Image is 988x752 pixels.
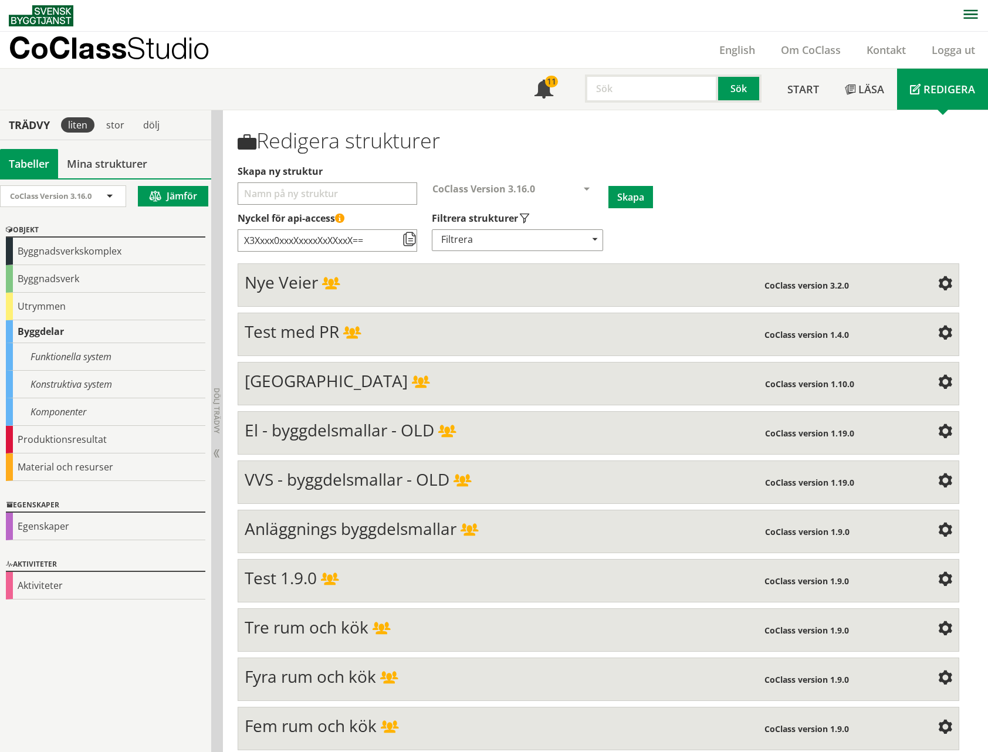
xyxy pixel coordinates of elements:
span: Delad struktur [380,672,398,685]
button: Jämför [138,186,208,206]
div: Komponenter [6,398,205,426]
span: Läsa [858,82,884,96]
div: Utrymmen [6,293,205,320]
div: Konstruktiva system [6,371,205,398]
span: Studio [127,31,209,65]
div: Aktiviteter [6,558,205,572]
a: 11 [522,69,566,110]
div: Filtrera [432,229,603,251]
input: Nyckel till åtkomststruktur via API (kräver API-licensabonnemang) [238,229,417,252]
span: Inställningar [938,376,952,390]
span: Test 1.9.0 [245,567,317,589]
div: Byggdelar [6,320,205,343]
span: Inställningar [938,672,952,686]
span: Test med PR [245,320,339,343]
a: Mina strukturer [58,149,156,178]
div: Funktionella system [6,343,205,371]
span: CoClass Version 3.16.0 [10,191,92,201]
div: stor [99,117,131,133]
span: El - byggdelsmallar - OLD [245,419,434,441]
span: CoClass version 1.19.0 [765,428,854,439]
span: [GEOGRAPHIC_DATA] [245,370,408,392]
input: Välj ett namn för att skapa en ny struktur Välj vilka typer av strukturer som ska visas i din str... [238,182,417,205]
span: Inställningar [938,622,952,636]
span: CoClass version 1.4.0 [764,329,849,340]
span: Inställningar [938,721,952,735]
a: Kontakt [854,43,919,57]
span: Nye Veier [245,271,318,293]
button: Sök [718,74,762,103]
span: Delad struktur [322,278,340,291]
a: English [706,43,768,57]
span: Delad struktur [438,426,456,439]
a: Start [774,69,832,110]
div: Objekt [6,223,205,238]
input: Sök [585,74,718,103]
span: Fyra rum och kök [245,665,376,687]
span: CoClass version 1.9.0 [764,723,849,734]
span: Inställningar [938,573,952,587]
div: Produktionsresultat [6,426,205,453]
span: CoClass version 1.19.0 [765,477,854,488]
a: Läsa [832,69,897,110]
span: Inställningar [938,327,952,341]
span: Delad struktur [381,721,398,734]
div: Byggnadsverkskomplex [6,238,205,265]
span: CoClass version 3.2.0 [764,280,849,291]
span: Dölj trädvy [212,388,222,433]
label: Välj ett namn för att skapa en ny struktur [238,165,959,178]
button: Skapa [608,186,653,208]
span: Delad struktur [321,574,339,587]
div: Egenskaper [6,499,205,513]
div: Välj CoClass-version för att skapa en ny struktur [423,182,608,212]
a: Logga ut [919,43,988,57]
span: VVS - byggdelsmallar - OLD [245,468,449,490]
span: CoClass Version 3.16.0 [432,182,535,195]
span: Kopiera [402,233,417,247]
span: CoClass version 1.9.0 [764,575,849,587]
span: CoClass version 1.9.0 [764,625,849,636]
span: CoClass version 1.9.0 [764,674,849,685]
span: Tre rum och kök [245,616,368,638]
div: liten [61,117,94,133]
img: Svensk Byggtjänst [9,5,73,26]
span: CoClass version 1.10.0 [765,378,854,389]
span: Fem rum och kök [245,714,377,737]
span: Inställningar [938,475,952,489]
span: Delad struktur [412,377,429,389]
div: Egenskaper [6,513,205,540]
a: Om CoClass [768,43,854,57]
div: 11 [545,76,558,87]
span: CoClass version 1.9.0 [765,526,850,537]
span: Notifikationer [534,81,553,100]
p: CoClass [9,41,209,55]
span: Redigera [923,82,975,96]
label: Nyckel till åtkomststruktur via API (kräver API-licensabonnemang) [238,212,959,225]
span: Delad struktur [373,623,390,636]
div: Trädvy [2,118,56,131]
span: Delad struktur [454,475,471,488]
span: Inställningar [938,277,952,292]
span: Delad struktur [343,327,361,340]
span: Start [787,82,819,96]
div: Byggnadsverk [6,265,205,293]
h1: Redigera strukturer [238,128,959,153]
span: Anläggnings byggdelsmallar [245,517,456,540]
span: Delad struktur [461,524,478,537]
span: Inställningar [938,524,952,538]
span: Denna API-nyckel ger åtkomst till alla strukturer som du har skapat eller delat med dig av. Håll ... [335,214,344,223]
label: Välj vilka typer av strukturer som ska visas i din strukturlista [432,212,602,225]
a: CoClassStudio [9,32,235,68]
div: Aktiviteter [6,572,205,599]
span: Inställningar [938,425,952,439]
a: Redigera [897,69,988,110]
div: dölj [136,117,167,133]
div: Material och resurser [6,453,205,481]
